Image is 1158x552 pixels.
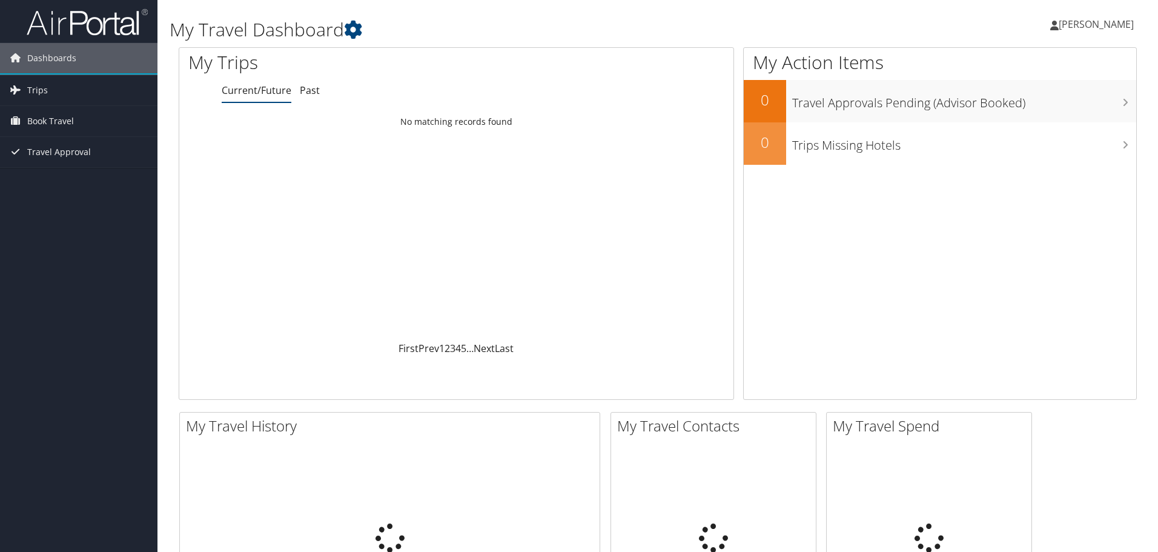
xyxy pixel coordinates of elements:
a: [PERSON_NAME] [1050,6,1146,42]
a: Past [300,84,320,97]
a: 0Travel Approvals Pending (Advisor Booked) [744,80,1136,122]
h3: Trips Missing Hotels [792,131,1136,154]
img: airportal-logo.png [27,8,148,36]
h1: My Travel Dashboard [170,17,821,42]
span: [PERSON_NAME] [1059,18,1134,31]
a: Current/Future [222,84,291,97]
span: Book Travel [27,106,74,136]
span: Trips [27,75,48,105]
a: Next [474,342,495,355]
a: Last [495,342,514,355]
a: 4 [455,342,461,355]
a: 2 [445,342,450,355]
span: Travel Approval [27,137,91,167]
a: 0Trips Missing Hotels [744,122,1136,165]
h1: My Trips [188,50,494,75]
a: 3 [450,342,455,355]
h2: 0 [744,90,786,110]
h2: My Travel Contacts [617,416,816,436]
a: 1 [439,342,445,355]
a: First [399,342,419,355]
a: Prev [419,342,439,355]
h1: My Action Items [744,50,1136,75]
h2: 0 [744,132,786,153]
span: Dashboards [27,43,76,73]
td: No matching records found [179,111,733,133]
a: 5 [461,342,466,355]
span: … [466,342,474,355]
h2: My Travel History [186,416,600,436]
h2: My Travel Spend [833,416,1031,436]
h3: Travel Approvals Pending (Advisor Booked) [792,88,1136,111]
